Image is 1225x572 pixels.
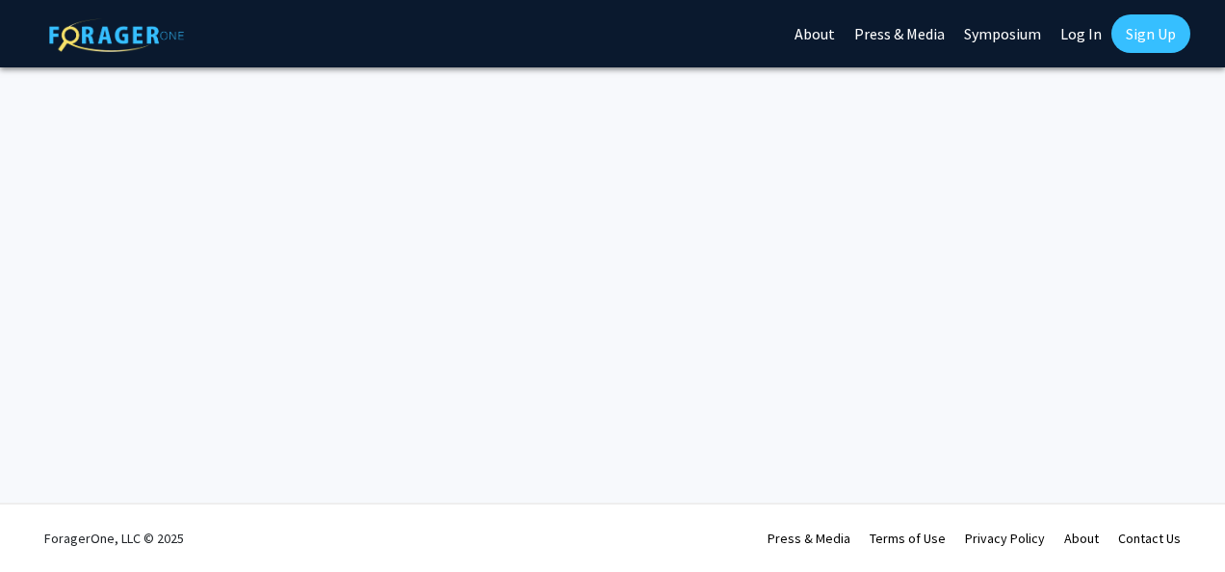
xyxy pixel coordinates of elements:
img: ForagerOne Logo [49,18,184,52]
a: Privacy Policy [965,530,1045,547]
a: Press & Media [768,530,850,547]
a: Terms of Use [870,530,946,547]
a: Sign Up [1111,14,1190,53]
a: About [1064,530,1099,547]
a: Contact Us [1118,530,1181,547]
div: ForagerOne, LLC © 2025 [44,505,184,572]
